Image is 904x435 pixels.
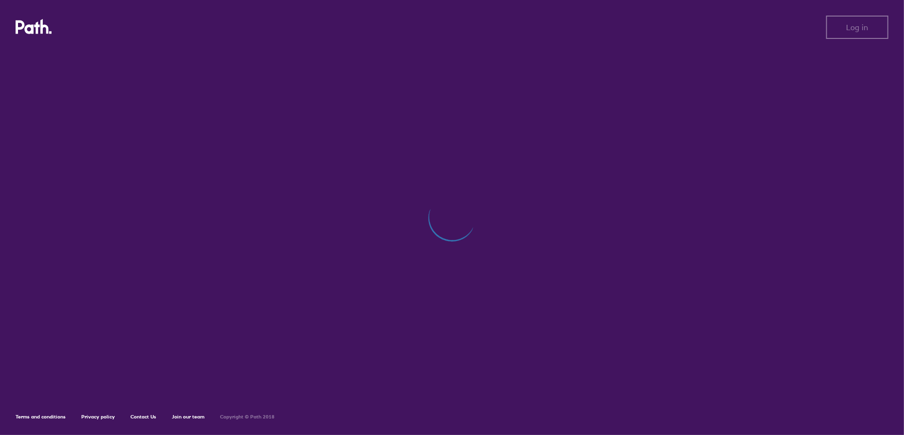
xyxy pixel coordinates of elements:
a: Privacy policy [81,414,115,420]
button: Log in [826,16,888,39]
a: Terms and conditions [16,414,66,420]
a: Join our team [172,414,204,420]
span: Log in [847,23,868,32]
h6: Copyright © Path 2018 [220,414,275,420]
a: Contact Us [130,414,156,420]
